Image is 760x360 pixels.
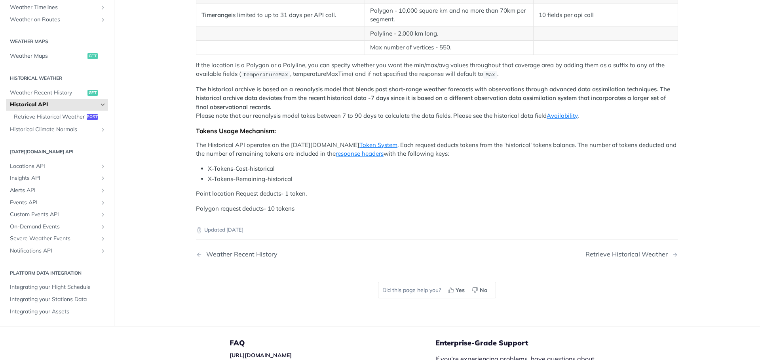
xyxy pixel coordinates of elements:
a: Insights APIShow subpages for Insights API [6,173,108,185]
span: No [480,286,487,294]
a: Next Page: Retrieve Historical Weather [585,251,678,258]
td: 10 fields per api call [533,4,678,26]
a: Weather Mapsget [6,50,108,62]
div: Did this page help you? [378,282,496,298]
p: Updated [DATE] [196,226,678,234]
div: Weather Recent History [202,251,277,258]
h2: Historical Weather [6,75,108,82]
a: Weather TimelinesShow subpages for Weather Timelines [6,2,108,13]
span: Weather Maps [10,52,85,60]
button: Show subpages for Severe Weather Events [100,236,106,242]
a: On-Demand EventsShow subpages for On-Demand Events [6,221,108,233]
button: Show subpages for Notifications API [100,248,106,254]
a: Notifications APIShow subpages for Notifications API [6,245,108,257]
button: Show subpages for Weather on Routes [100,17,106,23]
span: Integrating your Stations Data [10,296,106,303]
h2: Weather Maps [6,38,108,45]
a: Severe Weather EventsShow subpages for Severe Weather Events [6,233,108,245]
button: Show subpages for Custom Events API [100,211,106,218]
span: Yes [456,286,465,294]
button: Show subpages for On-Demand Events [100,224,106,230]
span: Weather Recent History [10,89,85,97]
li: X-Tokens-Cost-historical [208,164,678,173]
span: Alerts API [10,187,98,194]
button: Hide subpages for Historical API [100,102,106,108]
h2: [DATE][DOMAIN_NAME] API [6,148,108,155]
a: Token System [359,141,397,149]
span: Custom Events API [10,211,98,219]
p: The Historical API operates on the [DATE][DOMAIN_NAME] . Each request deducts tokens from the 'hi... [196,141,678,158]
td: Polygon - 10,000 square km and no more than 70km per segment. [365,4,533,26]
h5: Enterprise-Grade Support [435,338,621,348]
span: On-Demand Events [10,223,98,231]
a: Events APIShow subpages for Events API [6,197,108,209]
a: Alerts APIShow subpages for Alerts API [6,185,108,196]
span: temperatureMax [243,72,288,77]
span: Historical Climate Normals [10,126,98,134]
span: Weather Timelines [10,4,98,11]
button: No [469,284,492,296]
span: Insights API [10,175,98,183]
td: Polyline - 2,000 km long. [365,26,533,41]
span: Locations API [10,162,98,170]
button: Yes [445,284,469,296]
a: Locations APIShow subpages for Locations API [6,160,108,172]
td: is limited to up to 31 days per API call. [196,4,365,26]
a: Historical Climate NormalsShow subpages for Historical Climate Normals [6,124,108,136]
span: get [87,90,98,96]
div: Tokens Usage Mechanism: [196,127,678,135]
nav: Pagination Controls [196,243,678,266]
a: [URL][DOMAIN_NAME] [230,352,292,359]
td: Max number of vertices - 550. [365,41,533,55]
button: Show subpages for Alerts API [100,187,106,194]
button: Show subpages for Locations API [100,163,106,170]
span: Severe Weather Events [10,235,98,243]
button: Show subpages for Weather Timelines [100,4,106,11]
span: Events API [10,199,98,207]
p: Polygon request deducts- 10 tokens [196,204,678,213]
span: Integrating your Assets [10,308,106,316]
span: post [87,114,98,120]
strong: Timerange [201,11,231,19]
span: Notifications API [10,247,98,255]
h5: FAQ [230,338,435,348]
a: Integrating your Assets [6,306,108,318]
a: Weather on RoutesShow subpages for Weather on Routes [6,14,108,26]
strong: The historical archive is based on a reanalysis model that blends past short-range weather foreca... [196,85,670,111]
span: get [87,53,98,59]
p: Point location Request deducts- 1 token. [196,189,678,198]
span: Integrating your Flight Schedule [10,284,106,292]
a: Previous Page: Weather Recent History [196,251,403,258]
span: Max [486,72,495,77]
a: Integrating your Flight Schedule [6,282,108,294]
p: Please note that our reanalysis model takes between 7 to 90 days to calculate the data fields. Pl... [196,85,678,121]
a: Historical APIHide subpages for Historical API [6,99,108,111]
span: Historical API [10,101,98,109]
div: Retrieve Historical Weather [585,251,672,258]
h2: Platform DATA integration [6,270,108,277]
a: Availability [547,112,578,119]
span: Retrieve Historical Weather [14,113,85,121]
button: Show subpages for Insights API [100,175,106,182]
li: X-Tokens-Remaining-historical [208,175,678,184]
button: Show subpages for Historical Climate Normals [100,126,106,133]
a: response headers [336,150,384,157]
a: Retrieve Historical Weatherpost [10,111,108,123]
button: Show subpages for Events API [100,200,106,206]
a: Integrating your Stations Data [6,294,108,305]
a: Custom Events APIShow subpages for Custom Events API [6,209,108,221]
span: Weather on Routes [10,16,98,24]
p: If the location is a Polygon or a Polyline, you can specify whether you want the min/max/avg valu... [196,61,678,79]
a: Weather Recent Historyget [6,87,108,99]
